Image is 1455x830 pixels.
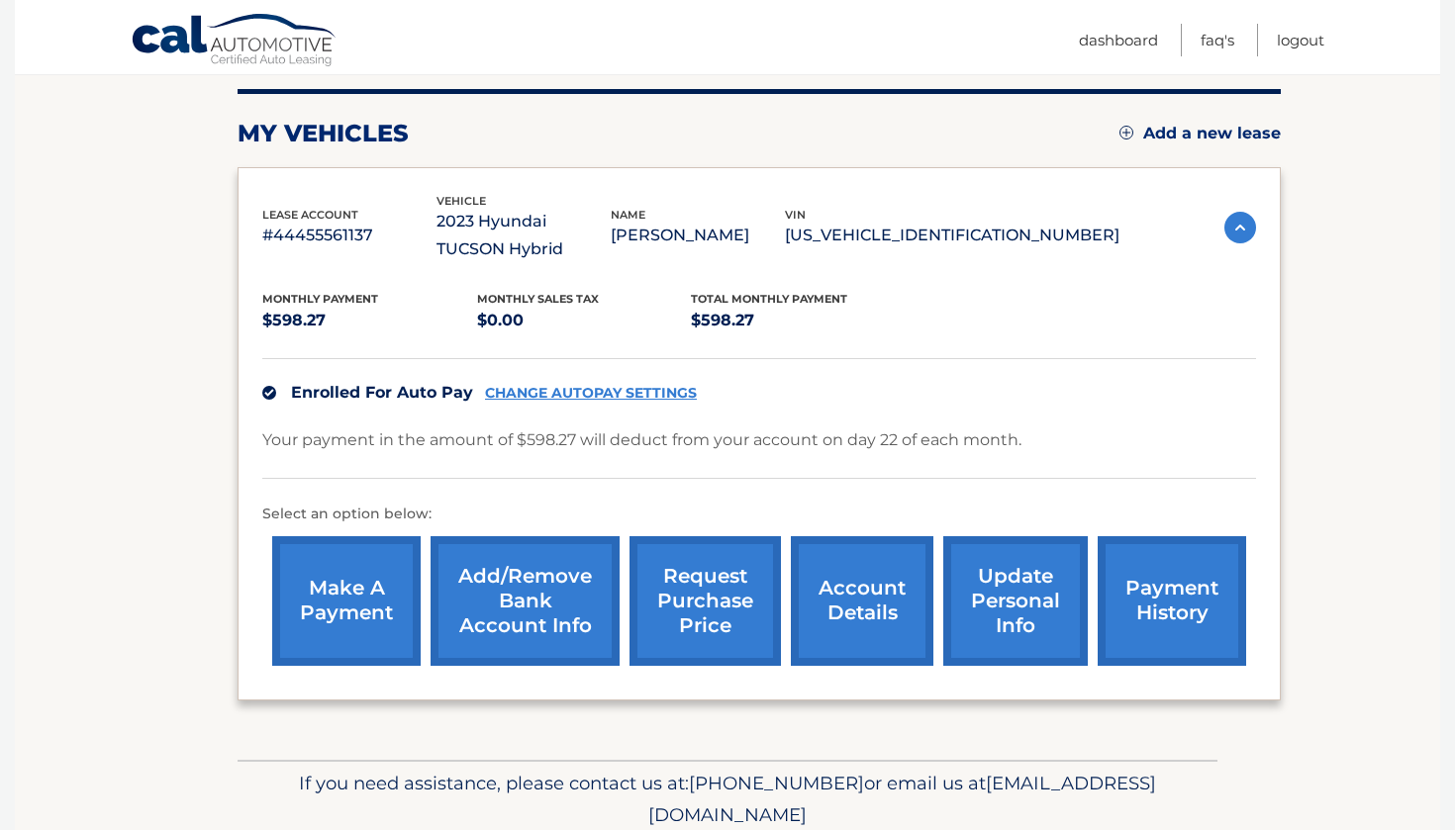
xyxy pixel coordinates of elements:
[262,426,1021,454] p: Your payment in the amount of $598.27 will deduct from your account on day 22 of each month.
[785,208,806,222] span: vin
[1277,24,1324,56] a: Logout
[630,536,781,666] a: request purchase price
[689,772,864,794] span: [PHONE_NUMBER]
[1224,212,1256,243] img: accordion-active.svg
[691,292,847,306] span: Total Monthly Payment
[1079,24,1158,56] a: Dashboard
[291,383,473,402] span: Enrolled For Auto Pay
[943,536,1088,666] a: update personal info
[1119,124,1281,143] a: Add a new lease
[262,208,358,222] span: lease account
[611,222,785,249] p: [PERSON_NAME]
[238,119,409,148] h2: my vehicles
[691,307,906,334] p: $598.27
[436,194,486,208] span: vehicle
[262,386,276,400] img: check.svg
[611,208,645,222] span: name
[791,536,933,666] a: account details
[1201,24,1234,56] a: FAQ's
[1098,536,1246,666] a: payment history
[272,536,421,666] a: make a payment
[131,13,339,70] a: Cal Automotive
[1119,126,1133,139] img: add.svg
[431,536,620,666] a: Add/Remove bank account info
[262,503,1256,526] p: Select an option below:
[477,307,692,334] p: $0.00
[477,292,599,306] span: Monthly sales Tax
[262,307,477,334] p: $598.27
[262,292,378,306] span: Monthly Payment
[436,208,611,263] p: 2023 Hyundai TUCSON Hybrid
[785,222,1119,249] p: [US_VEHICLE_IDENTIFICATION_NUMBER]
[262,222,436,249] p: #44455561137
[485,385,697,402] a: CHANGE AUTOPAY SETTINGS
